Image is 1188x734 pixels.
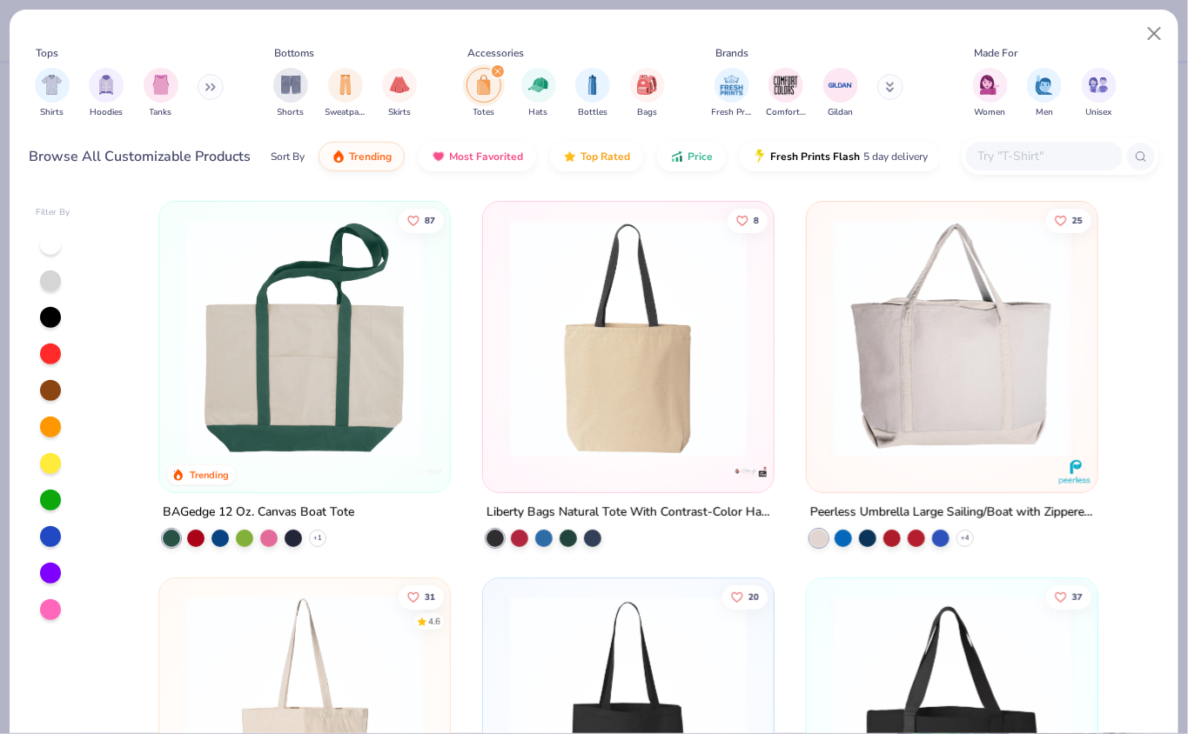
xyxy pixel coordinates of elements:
span: Sweatpants [326,106,366,119]
div: Tops [36,45,58,61]
span: + 1 [313,533,322,544]
img: 0486bd9f-63a6-4ed9-b254-6ac5fae3ddb5 [177,219,433,457]
img: Skirts Image [390,75,410,95]
div: filter for Hoodies [89,68,124,119]
span: Bottles [578,106,607,119]
button: Price [657,142,726,171]
img: 9c14fc1e-a44e-4ba0-9e74-c3877350f7c1 [433,219,688,457]
div: filter for Shorts [273,68,308,119]
div: filter for Gildan [823,68,858,119]
button: Like [398,208,443,232]
img: Bags Image [637,75,656,95]
input: Try "T-Shirt" [977,146,1111,166]
button: filter button [823,68,858,119]
span: 87 [424,216,434,224]
span: Gildan [828,106,853,119]
button: Trending [319,142,405,171]
span: 25 [1071,216,1082,224]
button: filter button [466,68,501,119]
img: Tanks Image [151,75,171,95]
span: Skirts [388,106,411,119]
div: filter for Totes [466,68,501,119]
span: Women [975,106,1006,119]
img: Men Image [1035,75,1054,95]
button: filter button [1027,68,1062,119]
div: filter for Bags [630,68,665,119]
div: filter for Women [973,68,1008,119]
div: filter for Bottles [575,68,610,119]
img: 4eef1cd2-1b12-4e58-ab3b-8be782f5c6af [500,219,756,457]
button: Like [1045,208,1091,232]
img: Shorts Image [281,75,301,95]
div: BAGedge 12 Oz. Canvas Boat Tote [163,502,354,524]
button: Most Favorited [419,142,536,171]
button: filter button [973,68,1008,119]
span: Totes [473,106,495,119]
img: Women Image [980,75,1000,95]
div: Peerless Umbrella Large Sailing/Boat with Zippered Top [810,502,1094,524]
img: Comfort Colors Image [773,72,799,98]
button: Like [727,208,767,232]
img: BAGedge logo [410,455,445,490]
img: trending.gif [332,150,346,163]
div: filter for Fresh Prints [712,68,752,119]
button: filter button [326,68,366,119]
img: Hoodies Image [97,75,116,95]
span: Trending [349,150,392,163]
div: Sort By [271,149,305,164]
img: 8193e5a5-5130-4aaa-b65c-fb1d547a6a5f [756,219,1012,457]
img: flash.gif [753,150,767,163]
div: filter for Tanks [144,68,178,119]
button: Like [722,584,767,609]
img: 1c572321-90c9-49f7-b6cd-dc88d08cf3ad [824,219,1080,457]
button: filter button [144,68,178,119]
span: Fresh Prints [712,106,752,119]
img: Unisex Image [1089,75,1109,95]
img: Bottles Image [583,75,602,95]
div: Bottoms [275,45,315,61]
img: Shirts Image [42,75,62,95]
img: Gildan Image [828,72,854,98]
span: Bags [637,106,657,119]
div: Filter By [36,206,70,219]
span: Top Rated [581,150,630,163]
button: filter button [1082,68,1117,119]
span: 5 day delivery [863,147,928,167]
button: Fresh Prints Flash5 day delivery [740,142,941,171]
button: filter button [575,68,610,119]
span: 8 [753,216,758,224]
img: TopRated.gif [563,150,577,163]
img: Hats Image [528,75,548,95]
span: Hoodies [90,106,123,119]
span: Shorts [278,106,305,119]
span: Hats [529,106,548,119]
img: Peerless Umbrella logo [1057,455,1092,490]
span: Men [1036,106,1053,119]
span: Shirts [40,106,64,119]
div: filter for Shirts [35,68,70,119]
div: filter for Men [1027,68,1062,119]
span: 37 [1071,592,1082,601]
button: filter button [712,68,752,119]
span: 20 [748,592,758,601]
span: 31 [424,592,434,601]
div: filter for Skirts [382,68,417,119]
div: Browse All Customizable Products [30,146,252,167]
button: Top Rated [550,142,643,171]
button: filter button [35,68,70,119]
button: filter button [273,68,308,119]
img: Fresh Prints Image [719,72,745,98]
div: filter for Sweatpants [326,68,366,119]
div: filter for Unisex [1082,68,1117,119]
span: Price [688,150,713,163]
div: Made For [974,45,1017,61]
button: filter button [630,68,665,119]
span: Tanks [150,106,172,119]
img: Sweatpants Image [336,75,355,95]
button: Like [1045,584,1091,609]
div: filter for Hats [521,68,556,119]
button: filter button [521,68,556,119]
span: Most Favorited [449,150,523,163]
span: Comfort Colors [766,106,806,119]
button: Like [398,584,443,609]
